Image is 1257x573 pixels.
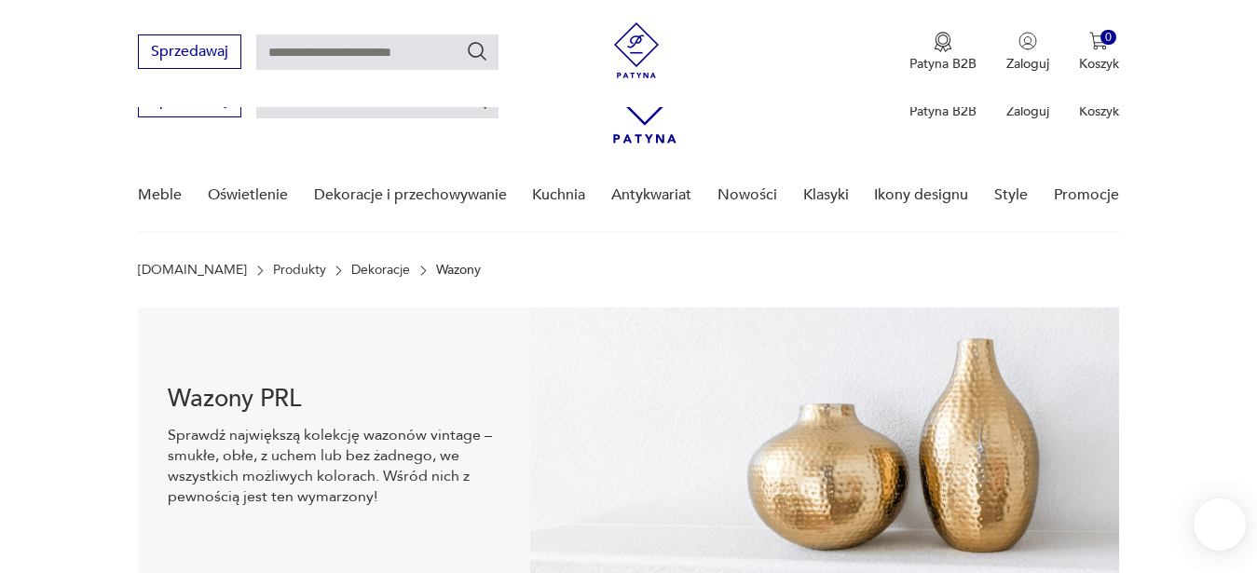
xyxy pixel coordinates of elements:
[874,159,968,231] a: Ikony designu
[138,47,241,60] a: Sprzedawaj
[717,159,777,231] a: Nowości
[138,34,241,69] button: Sprzedawaj
[1006,32,1049,73] button: Zaloguj
[138,159,182,231] a: Meble
[909,102,977,120] p: Patyna B2B
[138,95,241,108] a: Sprzedawaj
[1079,55,1119,73] p: Koszyk
[1100,30,1116,46] div: 0
[1054,159,1119,231] a: Promocje
[168,388,500,410] h1: Wazony PRL
[273,263,326,278] a: Produkty
[934,32,952,52] img: Ikona medalu
[138,263,247,278] a: [DOMAIN_NAME]
[1079,102,1119,120] p: Koszyk
[803,159,849,231] a: Klasyki
[608,22,664,78] img: Patyna - sklep z meblami i dekoracjami vintage
[1089,32,1108,50] img: Ikona koszyka
[351,263,410,278] a: Dekoracje
[314,159,507,231] a: Dekoracje i przechowywanie
[1194,498,1246,551] iframe: Smartsupp widget button
[909,32,977,73] a: Ikona medaluPatyna B2B
[909,55,977,73] p: Patyna B2B
[1006,55,1049,73] p: Zaloguj
[532,159,585,231] a: Kuchnia
[994,159,1028,231] a: Style
[1079,32,1119,73] button: 0Koszyk
[1006,102,1049,120] p: Zaloguj
[909,32,977,73] button: Patyna B2B
[436,263,481,278] p: Wazony
[168,425,500,507] p: Sprawdź największą kolekcję wazonów vintage – smukłe, obłe, z uchem lub bez żadnego, we wszystkic...
[1018,32,1037,50] img: Ikonka użytkownika
[208,159,288,231] a: Oświetlenie
[466,40,488,62] button: Szukaj
[611,159,691,231] a: Antykwariat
